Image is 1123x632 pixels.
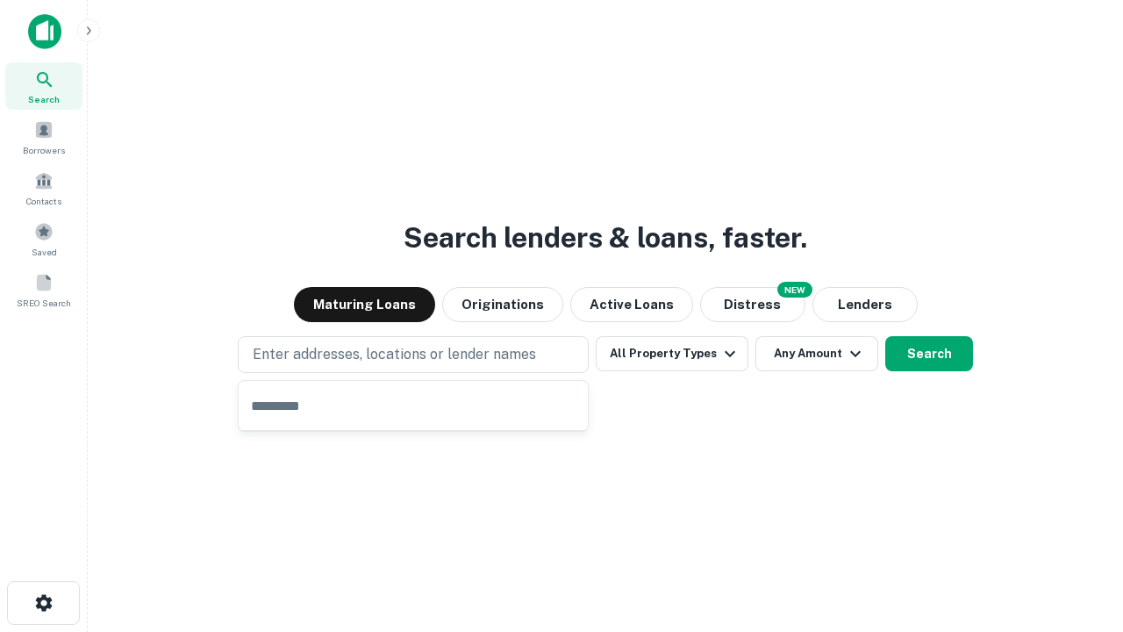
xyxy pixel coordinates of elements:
h3: Search lenders & loans, faster. [404,217,807,259]
span: Borrowers [23,143,65,157]
a: Borrowers [5,113,82,161]
button: Active Loans [570,287,693,322]
span: Search [28,92,60,106]
a: Saved [5,215,82,262]
button: Search [885,336,973,371]
iframe: Chat Widget [1035,492,1123,576]
button: Any Amount [755,336,878,371]
span: Saved [32,245,57,259]
a: SREO Search [5,266,82,313]
span: Contacts [26,194,61,208]
a: Contacts [5,164,82,212]
button: Lenders [812,287,918,322]
p: Enter addresses, locations or lender names [253,344,536,365]
button: Enter addresses, locations or lender names [238,336,589,373]
a: Search [5,62,82,110]
button: Maturing Loans [294,287,435,322]
button: Originations [442,287,563,322]
button: All Property Types [596,336,748,371]
div: NEW [777,282,812,298]
span: SREO Search [17,296,71,310]
img: capitalize-icon.png [28,14,61,49]
button: Search distressed loans with lien and other non-mortgage details. [700,287,805,322]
